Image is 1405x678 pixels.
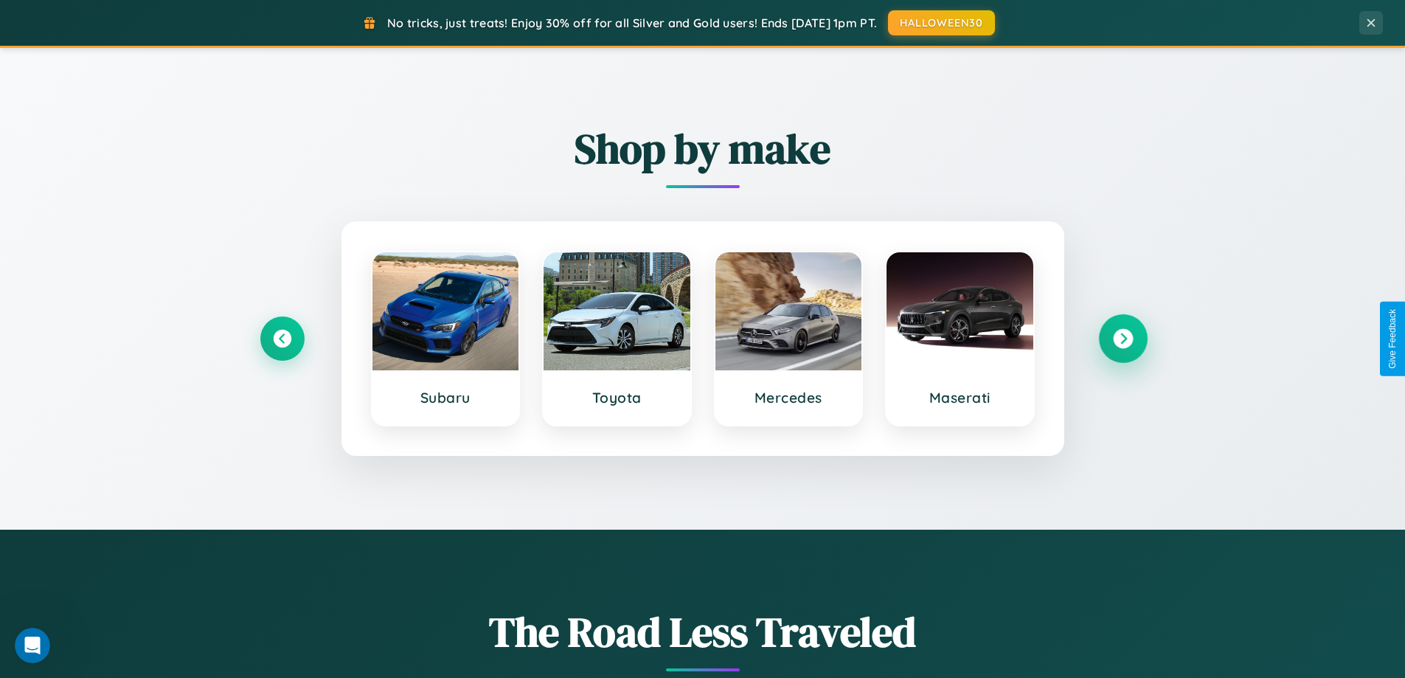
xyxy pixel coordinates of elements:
[260,603,1145,660] h1: The Road Less Traveled
[730,389,847,407] h3: Mercedes
[260,120,1145,177] h2: Shop by make
[901,389,1019,407] h3: Maserati
[888,10,995,35] button: HALLOWEEN30
[15,628,50,663] iframe: Intercom live chat
[1387,309,1398,369] div: Give Feedback
[387,389,504,407] h3: Subaru
[558,389,676,407] h3: Toyota
[387,15,877,30] span: No tricks, just treats! Enjoy 30% off for all Silver and Gold users! Ends [DATE] 1pm PT.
